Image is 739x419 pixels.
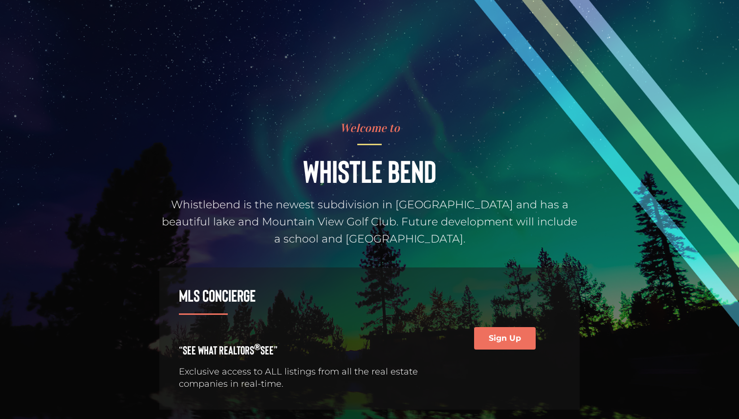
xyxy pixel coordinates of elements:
[159,122,580,134] h4: Welcome to
[254,341,261,352] sup: ®
[179,344,440,356] h4: “See What REALTORS See”
[159,155,580,186] h1: Whistle Bend
[179,287,440,304] h3: MLS Concierge
[489,334,521,342] span: Sign Up
[179,366,440,390] p: Exclusive access to ALL listings from all the real estate companies in real-time.
[474,327,536,350] a: Sign Up
[159,196,580,248] p: Whistlebend is the newest subdivision in [GEOGRAPHIC_DATA] and has a beautiful lake and Mountain ...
